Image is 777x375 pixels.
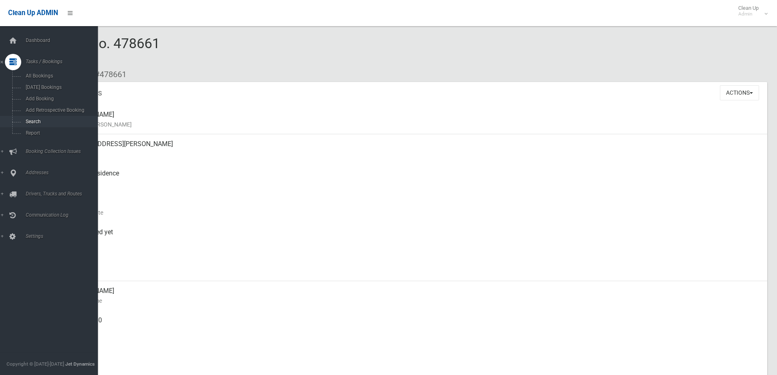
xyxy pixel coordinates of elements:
[23,212,104,218] span: Communication Log
[65,311,761,340] div: 0422858400
[23,73,97,79] span: All Bookings
[65,281,761,311] div: [PERSON_NAME]
[65,266,761,276] small: Zone
[65,237,761,247] small: Collected At
[65,193,761,222] div: [DATE]
[738,11,759,17] small: Admin
[23,233,104,239] span: Settings
[7,361,64,367] span: Copyright © [DATE]-[DATE]
[65,164,761,193] div: Front of Residence
[65,340,761,369] div: None given
[65,134,761,164] div: [STREET_ADDRESS][PERSON_NAME]
[65,149,761,159] small: Address
[65,208,761,217] small: Collection Date
[23,130,97,136] span: Report
[23,84,97,90] span: [DATE] Bookings
[734,5,767,17] span: Clean Up
[23,119,97,124] span: Search
[23,59,104,64] span: Tasks / Bookings
[65,222,761,252] div: Not collected yet
[65,120,761,129] small: Name of [PERSON_NAME]
[23,191,104,197] span: Drivers, Trucks and Routes
[8,9,58,17] span: Clean Up ADMIN
[23,96,97,102] span: Add Booking
[23,38,104,43] span: Dashboard
[65,252,761,281] div: [DATE]
[65,325,761,335] small: Mobile
[65,355,761,364] small: Landline
[65,296,761,306] small: Contact Name
[23,107,97,113] span: Add Retrospective Booking
[23,149,104,154] span: Booking Collection Issues
[36,35,160,67] span: Booking No. 478661
[65,361,95,367] strong: Jet Dynamics
[720,85,759,100] button: Actions
[65,178,761,188] small: Pickup Point
[89,67,126,82] li: #478661
[23,170,104,175] span: Addresses
[65,105,761,134] div: [PERSON_NAME]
